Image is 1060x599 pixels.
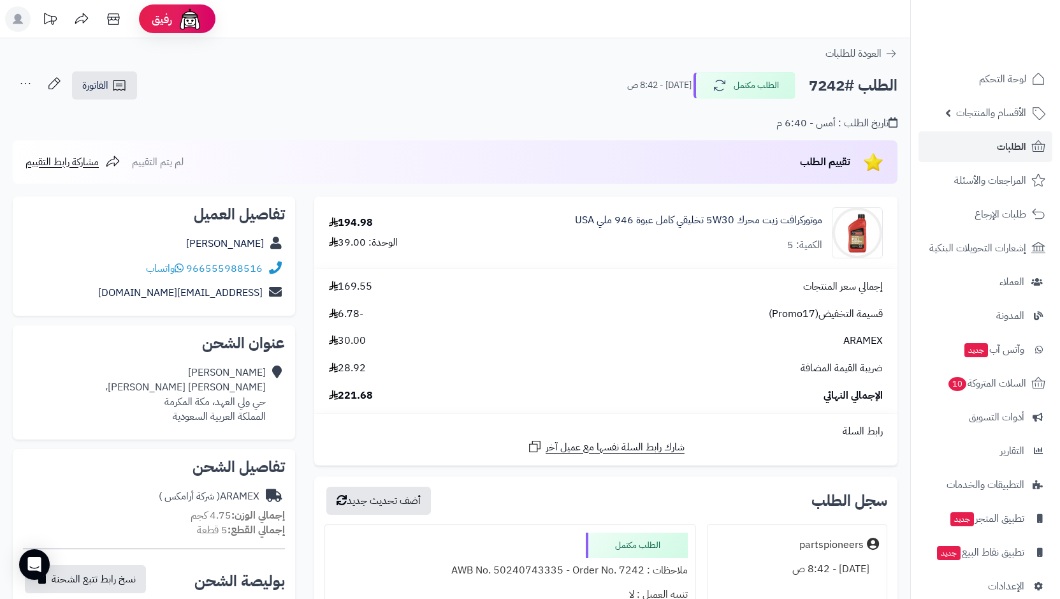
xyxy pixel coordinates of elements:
span: التقارير [1000,442,1024,460]
small: [DATE] - 8:42 ص [627,79,692,92]
a: الفاتورة [72,71,137,100]
a: [EMAIL_ADDRESS][DOMAIN_NAME] [98,285,263,300]
a: أدوات التسويق [918,402,1052,433]
span: تطبيق نقاط البيع [936,544,1024,561]
span: تقييم الطلب [800,154,850,170]
span: 30.00 [329,334,366,348]
span: شارك رابط السلة نفسها مع عميل آخر [546,440,685,455]
span: العودة للطلبات [825,46,882,61]
a: التقارير [918,436,1052,466]
a: موتوركرافت زيت محرك 5W30 تخليقي كامل عبوة 946 ملي USA [575,213,822,228]
h2: تفاصيل الشحن [23,459,285,475]
div: [DATE] - 8:42 ص [715,557,879,582]
div: ملاحظات : AWB No. 50240743335 - Order No. 7242 [333,558,688,583]
strong: إجمالي الوزن: [231,508,285,523]
a: العودة للطلبات [825,46,897,61]
span: رفيق [152,11,172,27]
a: الطلبات [918,131,1052,162]
button: أضف تحديث جديد [326,487,431,515]
span: تطبيق المتجر [949,510,1024,528]
span: إشعارات التحويلات البنكية [929,239,1026,257]
span: إجمالي سعر المنتجات [803,279,883,294]
div: ARAMEX [159,489,259,504]
a: العملاء [918,267,1052,297]
span: نسخ رابط تتبع الشحنة [52,572,136,587]
span: ARAMEX [843,334,883,348]
h2: بوليصة الشحن [194,573,285,589]
span: جديد [937,546,961,560]
button: الطلب مكتمل [693,72,795,99]
span: الفاتورة [82,78,108,93]
h2: تفاصيل العميل [23,207,285,222]
span: المراجعات والأسئلة [954,172,1026,189]
span: 221.68 [329,388,373,403]
img: Motorcraft%205W%2030%20Full%20Synthetic%20Motor%20Oil_288x288.jpg.renditions.original-90x90.png [832,207,882,258]
span: جديد [964,343,988,357]
div: الوحدة: 39.00 [329,235,398,250]
span: المدونة [996,307,1024,325]
span: السلات المتروكة [947,374,1026,392]
img: ai-face.png [177,6,203,32]
span: الطلبات [997,138,1026,156]
div: Open Intercom Messenger [19,549,50,580]
span: الإعدادات [988,577,1024,595]
a: لوحة التحكم [918,64,1052,94]
span: ضريبة القيمة المضافة [801,361,883,376]
a: تطبيق المتجرجديد [918,503,1052,534]
a: السلات المتروكة10 [918,368,1052,399]
div: partspioneers [799,538,864,552]
span: قسيمة التخفيض(Promo17) [769,307,883,322]
img: logo-2.png [973,29,1048,56]
a: إشعارات التحويلات البنكية [918,233,1052,263]
a: [PERSON_NAME] [186,236,264,251]
span: -6.78 [329,307,363,322]
a: المراجعات والأسئلة [918,165,1052,196]
span: طلبات الإرجاع [975,205,1026,223]
a: مشاركة رابط التقييم [25,154,120,170]
small: 4.75 كجم [191,508,285,523]
h2: الطلب #7242 [809,73,897,99]
a: التطبيقات والخدمات [918,470,1052,500]
div: تاريخ الطلب : أمس - 6:40 م [776,116,897,131]
button: نسخ رابط تتبع الشحنة [25,565,146,593]
a: تحديثات المنصة [34,6,66,35]
div: [PERSON_NAME] [PERSON_NAME] [PERSON_NAME]، حي ولي العهد، مكة المكرمة المملكة العربية السعودية [105,366,266,424]
a: تطبيق نقاط البيعجديد [918,537,1052,568]
span: العملاء [999,273,1024,291]
h3: سجل الطلب [811,493,887,508]
div: الطلب مكتمل [586,533,688,558]
a: 966555988516 [186,261,263,276]
span: 10 [948,377,967,392]
span: وآتس آب [963,341,1024,359]
div: الكمية: 5 [787,238,822,253]
a: طلبات الإرجاع [918,199,1052,230]
span: التطبيقات والخدمات [947,476,1024,494]
span: أدوات التسويق [969,408,1024,426]
span: الإجمالي النهائي [824,388,883,403]
a: شارك رابط السلة نفسها مع عميل آخر [527,439,685,455]
a: المدونة [918,300,1052,331]
span: 169.55 [329,279,372,294]
span: مشاركة رابط التقييم [25,154,99,170]
a: واتساب [146,261,184,276]
span: جديد [950,512,974,526]
h2: عنوان الشحن [23,336,285,351]
small: 5 قطعة [197,522,285,538]
span: الأقسام والمنتجات [956,104,1026,122]
span: 28.92 [329,361,366,376]
span: لوحة التحكم [979,70,1026,88]
a: وآتس آبجديد [918,334,1052,365]
span: ( شركة أرامكس ) [159,489,220,504]
div: رابط السلة [319,424,892,439]
span: لم يتم التقييم [132,154,184,170]
strong: إجمالي القطع: [228,522,285,538]
div: 194.98 [329,216,373,230]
